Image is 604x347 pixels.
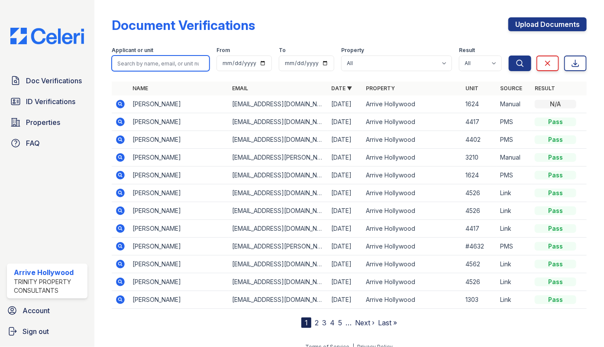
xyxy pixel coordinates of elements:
[363,95,462,113] td: Arrive Hollywood
[229,238,328,255] td: [EMAIL_ADDRESS][PERSON_NAME][DOMAIN_NAME]
[465,85,478,92] a: Unit
[363,149,462,167] td: Arrive Hollywood
[328,184,363,202] td: [DATE]
[328,220,363,238] td: [DATE]
[229,95,328,113] td: [EMAIL_ADDRESS][DOMAIN_NAME]
[462,167,497,184] td: 1624
[301,318,311,328] div: 1
[322,318,326,327] a: 3
[497,273,531,291] td: Link
[3,302,91,319] a: Account
[462,113,497,131] td: 4417
[378,318,397,327] a: Last »
[129,131,229,149] td: [PERSON_NAME]
[535,224,576,233] div: Pass
[229,167,328,184] td: [EMAIL_ADDRESS][DOMAIN_NAME]
[229,131,328,149] td: [EMAIL_ADDRESS][DOMAIN_NAME]
[462,220,497,238] td: 4417
[363,167,462,184] td: Arrive Hollywood
[497,291,531,309] td: Link
[497,184,531,202] td: Link
[535,153,576,162] div: Pass
[355,318,375,327] a: Next ›
[328,273,363,291] td: [DATE]
[129,273,229,291] td: [PERSON_NAME]
[508,17,587,31] a: Upload Documents
[229,255,328,273] td: [EMAIL_ADDRESS][DOMAIN_NAME]
[497,167,531,184] td: PMS
[7,134,87,152] a: FAQ
[26,75,82,86] span: Doc Verifications
[328,255,363,273] td: [DATE]
[497,95,531,113] td: Manual
[229,220,328,238] td: [EMAIL_ADDRESS][DOMAIN_NAME]
[462,238,497,255] td: #4632
[229,113,328,131] td: [EMAIL_ADDRESS][DOMAIN_NAME]
[216,47,230,54] label: From
[462,131,497,149] td: 4402
[462,184,497,202] td: 4526
[535,206,576,215] div: Pass
[363,273,462,291] td: Arrive Hollywood
[328,238,363,255] td: [DATE]
[535,171,576,180] div: Pass
[497,255,531,273] td: Link
[363,238,462,255] td: Arrive Hollywood
[23,326,49,337] span: Sign out
[462,255,497,273] td: 4562
[23,305,50,316] span: Account
[462,95,497,113] td: 1624
[535,278,576,286] div: Pass
[328,167,363,184] td: [DATE]
[129,95,229,113] td: [PERSON_NAME]
[26,138,40,148] span: FAQ
[535,295,576,304] div: Pass
[129,149,229,167] td: [PERSON_NAME]
[497,113,531,131] td: PMS
[328,291,363,309] td: [DATE]
[315,318,319,327] a: 2
[7,93,87,110] a: ID Verifications
[535,260,576,268] div: Pass
[535,100,576,108] div: N/A
[535,189,576,197] div: Pass
[7,72,87,89] a: Doc Verifications
[497,220,531,238] td: Link
[497,202,531,220] td: Link
[363,184,462,202] td: Arrive Hollywood
[535,118,576,126] div: Pass
[462,273,497,291] td: 4526
[3,28,91,44] img: CE_Logo_Blue-a8612792a0a2168367f1c8372b55b34899dd931a85d93a1a3d3e32e68fde9ad4.png
[129,220,229,238] td: [PERSON_NAME]
[129,184,229,202] td: [PERSON_NAME]
[112,17,255,33] div: Document Verifications
[129,113,229,131] td: [PERSON_NAME]
[112,47,153,54] label: Applicant or unit
[535,242,576,251] div: Pass
[462,202,497,220] td: 4526
[363,202,462,220] td: Arrive Hollywood
[229,291,328,309] td: [EMAIL_ADDRESS][DOMAIN_NAME]
[363,255,462,273] td: Arrive Hollywood
[129,238,229,255] td: [PERSON_NAME]
[129,167,229,184] td: [PERSON_NAME]
[229,273,328,291] td: [EMAIL_ADDRESS][DOMAIN_NAME]
[229,202,328,220] td: [EMAIL_ADDRESS][DOMAIN_NAME]
[129,291,229,309] td: [PERSON_NAME]
[462,291,497,309] td: 1303
[497,238,531,255] td: PMS
[363,220,462,238] td: Arrive Hollywood
[14,278,84,295] div: Trinity Property Consultants
[366,85,395,92] a: Property
[229,184,328,202] td: [EMAIL_ADDRESS][DOMAIN_NAME]
[26,117,60,128] span: Properties
[535,135,576,144] div: Pass
[363,131,462,149] td: Arrive Hollywood
[363,113,462,131] td: Arrive Hollywood
[328,113,363,131] td: [DATE]
[346,318,352,328] span: …
[328,149,363,167] td: [DATE]
[3,323,91,340] a: Sign out
[328,95,363,113] td: [DATE]
[330,318,335,327] a: 4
